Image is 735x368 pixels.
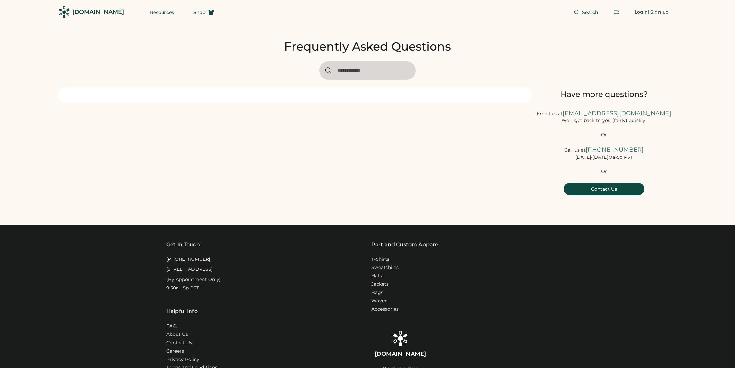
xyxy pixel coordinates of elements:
a: Portland Custom Apparel [371,241,440,249]
div: Helpful Info [166,307,198,315]
a: Accessories [371,306,399,313]
div: (By Appointment Only) [166,277,221,283]
div: | Sign up [648,9,669,15]
a: Careers [166,348,184,354]
span: Search [582,10,599,14]
div: Login [635,9,648,15]
a: [EMAIL_ADDRESS][DOMAIN_NAME] [563,110,671,117]
div: [STREET_ADDRESS] [166,266,213,273]
a: T-Shirts [371,256,389,263]
div: Email us at We'll get back to you (fairly) quickly. [532,109,676,124]
a: Privacy Policy [166,356,200,363]
a: Jackets [371,281,389,288]
a: FAQ [166,323,177,329]
div: Frequently Asked Questions [284,40,451,54]
div: [DOMAIN_NAME] [72,8,124,16]
button: Search [566,6,606,19]
div: [DOMAIN_NAME] [375,350,426,358]
a: Hats [371,273,382,279]
div: Or [601,168,607,175]
button: Resources [142,6,182,19]
div: [PHONE_NUMBER] [166,256,210,263]
button: Shop [186,6,222,19]
span: Shop [193,10,206,14]
div: Have more questions? [532,89,676,99]
button: Retrieve an order [610,6,623,19]
a: Sweatshirts [371,264,399,271]
div: Call us at [DATE]-[DATE] 9a-5p PST [532,146,676,160]
a: Woven [371,298,387,304]
div: Get In Touch [166,241,200,249]
a: About Us [166,331,188,338]
div: Or [601,132,607,138]
font: [PHONE_NUMBER] [586,146,644,153]
img: Rendered Logo - Screens [393,331,408,346]
img: Rendered Logo - Screens [59,6,70,18]
a: Contact Us [166,340,192,346]
div: 9:30a - 5p PST [166,285,199,291]
button: Contact Us [564,183,644,195]
a: Bags [371,289,383,296]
